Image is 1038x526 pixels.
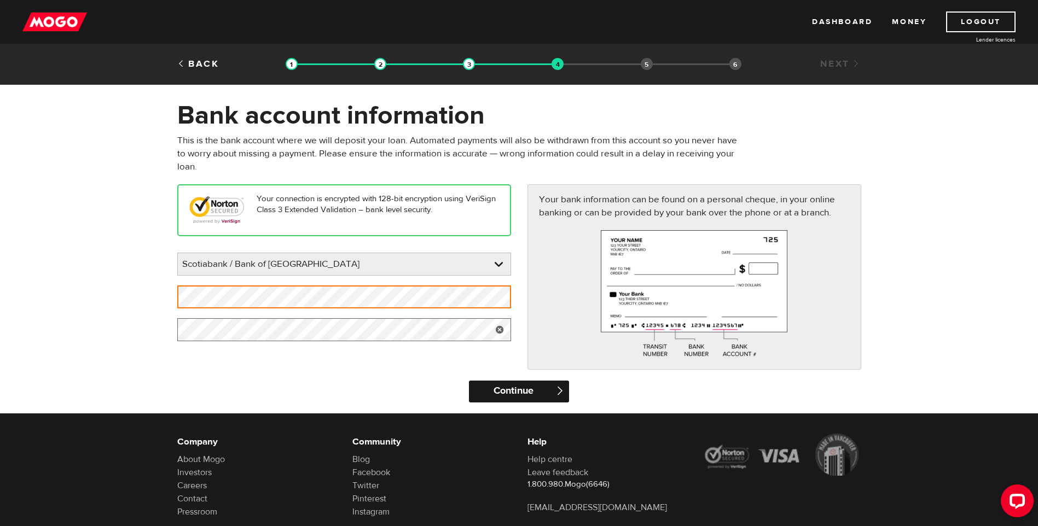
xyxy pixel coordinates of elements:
img: transparent-188c492fd9eaac0f573672f40bb141c2.gif [286,58,298,70]
a: Twitter [352,480,379,491]
a: Leave feedback [527,467,588,478]
a: Blog [352,454,370,465]
a: Pressroom [177,506,217,517]
p: 1.800.980.Mogo(6646) [527,479,686,490]
a: Facebook [352,467,390,478]
img: legal-icons-92a2ffecb4d32d839781d1b4e4802d7b.png [703,434,861,476]
p: This is the bank account where we will deposit your loan. Automated payments will also be withdra... [177,134,745,173]
a: Instagram [352,506,390,517]
img: mogo_logo-11ee424be714fa7cbb0f0f49df9e16ec.png [22,11,87,32]
span:  [555,386,565,395]
input: Continue [469,381,569,402]
h1: Bank account information [177,101,861,130]
img: transparent-188c492fd9eaac0f573672f40bb141c2.gif [374,58,386,70]
p: Your connection is encrypted with 128-bit encryption using VeriSign Class 3 Extended Validation –... [189,194,499,215]
a: Next [820,58,861,70]
a: Back [177,58,219,70]
a: Logout [946,11,1016,32]
img: paycheck-large-7c426558fe069eeec9f9d0ad74ba3ec2.png [601,230,787,358]
img: transparent-188c492fd9eaac0f573672f40bb141c2.gif [552,58,564,70]
h6: Community [352,435,511,448]
a: Help centre [527,454,572,465]
img: transparent-188c492fd9eaac0f573672f40bb141c2.gif [463,58,475,70]
a: About Mogo [177,454,225,465]
a: Dashboard [812,11,872,32]
a: Contact [177,493,207,504]
a: [EMAIL_ADDRESS][DOMAIN_NAME] [527,502,667,513]
a: Pinterest [352,493,386,504]
iframe: LiveChat chat widget [992,480,1038,526]
a: Lender licences [933,36,1016,44]
h6: Company [177,435,336,448]
a: Careers [177,480,207,491]
a: Money [892,11,926,32]
h6: Help [527,435,686,448]
a: Investors [177,467,212,478]
p: Your bank information can be found on a personal cheque, in your online banking or can be provide... [539,193,850,219]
